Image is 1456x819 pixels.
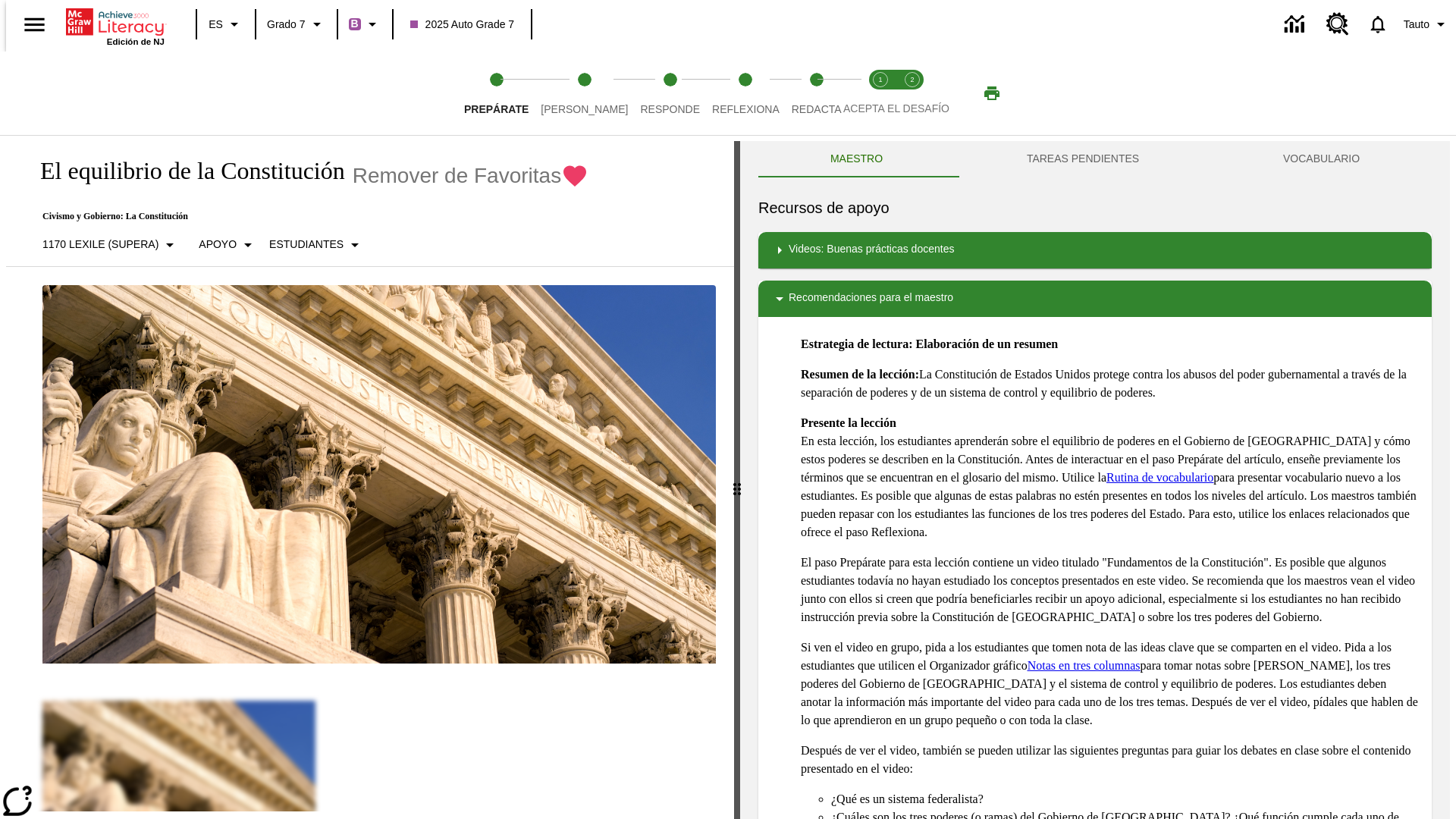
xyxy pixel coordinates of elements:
[801,742,1420,778] p: Después de ver el video, también se pueden utilizar las siguientes preguntas para guiar los debat...
[541,103,628,115] span: [PERSON_NAME]
[209,17,223,33] span: ES
[351,14,359,33] span: B
[66,5,165,46] div: Portada
[758,141,955,177] button: Maestro
[1106,471,1213,484] a: Rutina de vocabulario
[740,141,1450,819] div: activity
[263,231,370,259] button: Seleccionar estudiante
[12,2,57,47] button: Abrir el menú lateral
[734,141,740,819] div: Pulsa la tecla de intro o la barra espaciadora y luego presiona las flechas de derecha e izquierd...
[801,366,1420,402] p: La Constitución de Estados Unidos protege contra los abusos del poder gubernamental a través de l...
[193,231,263,259] button: Tipo de apoyo, Apoyo
[269,237,344,253] p: Estudiantes
[789,241,954,259] p: Videos: Buenas prácticas docentes
[789,290,953,308] p: Recomendaciones para el maestro
[628,52,712,135] button: Responde step 3 of 5
[758,141,1432,177] div: Instructional Panel Tabs
[758,281,1432,317] div: Recomendaciones para el maestro
[6,141,734,811] div: reading
[878,76,882,83] text: 1
[1276,4,1317,45] a: Centro de información
[24,211,588,222] p: Civismo y Gobierno: La Constitución
[910,76,914,83] text: 2
[267,17,306,33] span: Grado 7
[36,231,185,259] button: Seleccione Lexile, 1170 Lexile (Supera)
[758,232,1432,268] div: Videos: Buenas prácticas docentes
[1398,11,1456,38] button: Perfil/Configuración
[353,164,561,188] span: Remover de Favoritas
[801,639,1420,730] p: Si ven el video en grupo, pida a los estudiantes que tomen nota de las ideas clave que se compart...
[858,52,902,135] button: Acepta el desafío lee step 1 of 2
[464,103,529,115] span: Prepárate
[199,237,237,253] p: Apoyo
[42,285,716,664] img: El edificio del Tribunal Supremo de Estados Unidos ostenta la frase "Igualdad de justicia bajo la...
[801,416,896,429] strong: Presente la lección
[801,414,1420,541] p: En esta lección, los estudiantes aprenderán sobre el equilibrio de poderes en el Gobierno de [GEO...
[202,11,250,38] button: Lenguaje: ES, Selecciona un idioma
[890,52,934,135] button: Acepta el desafío contesta step 2 of 2
[758,196,1432,220] h6: Recursos de apoyo
[831,790,1420,808] li: ¿Qué es un sistema federalista?
[843,102,949,115] span: ACEPTA EL DESAFÍO
[1028,659,1141,672] a: Notas en tres columnas
[801,368,919,381] strong: Resumen de la lección:
[343,11,388,38] button: Boost El color de la clase es morado/púrpura. Cambiar el color de la clase.
[792,103,842,115] span: Redacta
[700,52,792,135] button: Reflexiona step 4 of 5
[968,80,1016,107] button: Imprimir
[955,141,1211,177] button: TAREAS PENDIENTES
[42,237,158,253] p: 1170 Lexile (Supera)
[353,162,588,189] button: Remover de Favoritas - El equilibrio de la Constitución
[1358,5,1398,44] a: Notificaciones
[780,52,854,135] button: Redacta step 5 of 5
[1211,141,1432,177] button: VOCABULARIO
[1317,4,1358,45] a: Centro de recursos, Se abrirá en una pestaña nueva.
[107,37,165,46] span: Edición de NJ
[529,52,640,135] button: Lee step 2 of 5
[801,337,1058,350] strong: Estrategia de lectura: Elaboración de un resumen
[261,11,332,38] button: Grado: Grado 7, Elige un grado
[410,17,515,33] span: 2025 Auto Grade 7
[801,554,1420,626] p: El paso Prepárate para esta lección contiene un video titulado "Fundamentos de la Constitución". ...
[24,157,345,185] h1: El equilibrio de la Constitución
[452,52,541,135] button: Prepárate step 1 of 5
[640,103,700,115] span: Responde
[712,103,780,115] span: Reflexiona
[1404,17,1429,33] span: Tauto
